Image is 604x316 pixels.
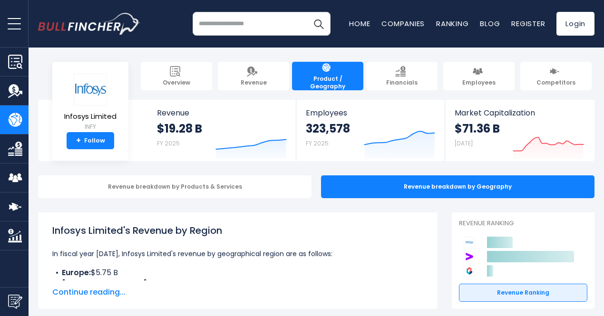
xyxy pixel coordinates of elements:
span: Revenue [241,79,267,86]
small: FY 2025 [157,139,180,147]
span: Employees [306,108,435,117]
a: Competitors [520,62,592,90]
a: Blog [480,19,500,29]
a: Financials [366,62,438,90]
span: Competitors [536,79,575,86]
p: In fiscal year [DATE], Infosys Limited's revenue by geographical region are as follows: [52,248,423,259]
a: Revenue [218,62,289,90]
strong: 323,578 [306,121,350,136]
img: Infosys Limited competitors logo [464,237,475,248]
small: [DATE] [455,139,473,147]
a: Ranking [436,19,468,29]
small: INFY [64,123,117,131]
span: Continue reading... [52,287,423,298]
a: Product / Geography [292,62,363,90]
a: Revenue $19.28 B FY 2025 [147,100,296,161]
div: Revenue breakdown by Products & Services [38,175,312,198]
li: $593.00 M [52,278,423,290]
li: $5.75 B [52,267,423,278]
strong: $71.36 B [455,121,500,136]
p: Revenue Ranking [459,220,587,228]
h1: Infosys Limited's Revenue by Region [52,223,423,238]
span: Product / Geography [297,75,359,90]
span: Infosys Limited [64,113,117,121]
a: Infosys Limited INFY [64,73,117,133]
a: Employees [443,62,515,90]
span: Financials [386,79,418,86]
b: [GEOGRAPHIC_DATA]: [62,278,149,289]
a: Employees 323,578 FY 2025 [296,100,444,161]
a: Login [556,12,594,36]
a: Go to homepage [38,13,140,35]
a: Revenue Ranking [459,284,587,302]
small: FY 2025 [306,139,329,147]
b: Europe: [62,267,91,278]
a: +Follow [67,132,114,149]
span: Revenue [157,108,287,117]
a: Home [349,19,370,29]
a: Market Capitalization $71.36 B [DATE] [445,100,594,161]
span: Market Capitalization [455,108,584,117]
img: Accenture plc competitors logo [464,251,475,262]
button: Search [307,12,331,36]
img: Genpact Limited competitors logo [464,265,475,277]
img: bullfincher logo [38,13,140,35]
span: Employees [462,79,496,86]
div: Revenue breakdown by Geography [321,175,594,198]
strong: $19.28 B [157,121,202,136]
a: Register [511,19,545,29]
span: Overview [163,79,190,86]
a: Companies [381,19,425,29]
strong: + [76,136,81,145]
a: Overview [141,62,212,90]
